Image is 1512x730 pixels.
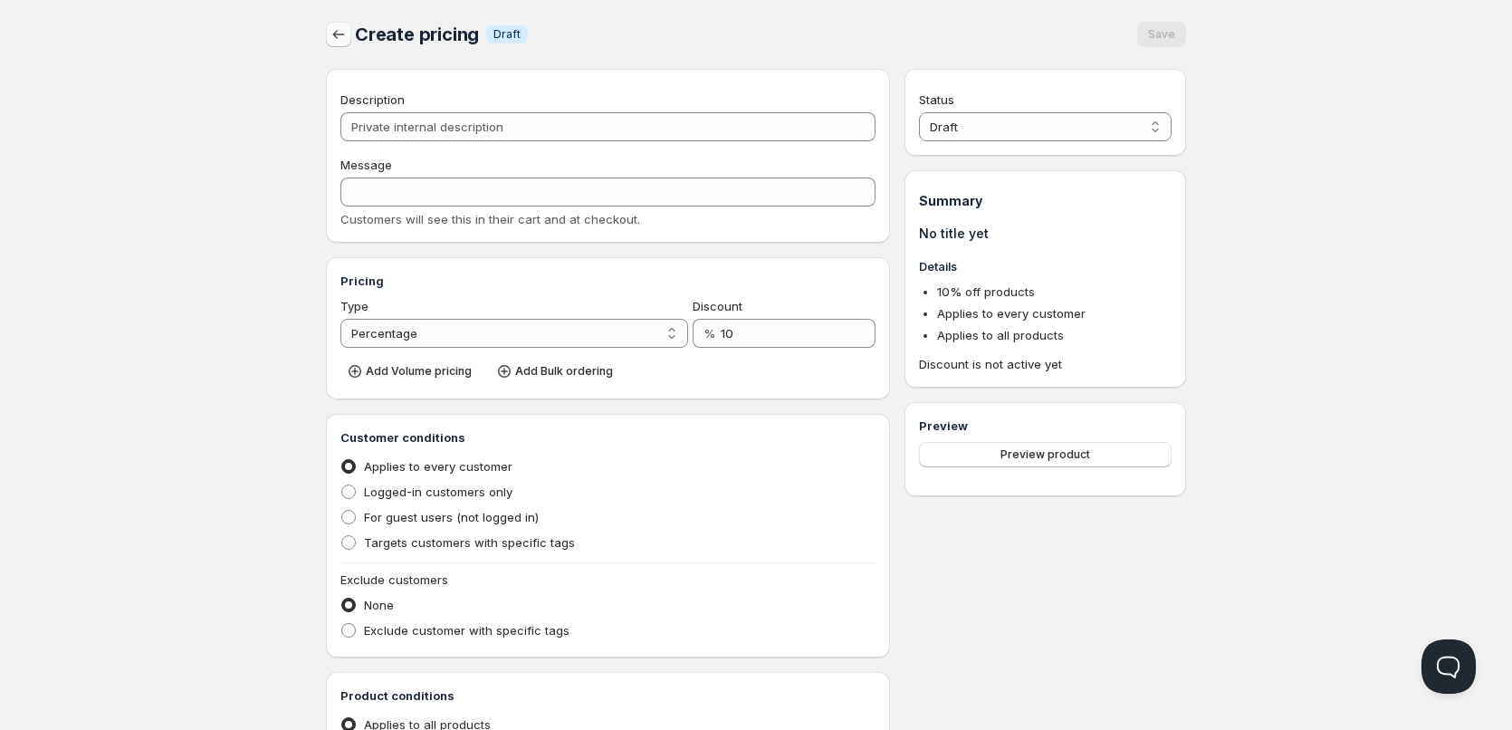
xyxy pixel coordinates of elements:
[937,284,1035,299] span: 10 % off products
[515,364,613,379] span: Add Bulk ordering
[490,359,624,384] button: Add Bulk ordering
[340,112,876,141] input: Private internal description
[340,212,640,226] span: Customers will see this in their cart and at checkout.
[340,158,392,172] span: Message
[340,428,876,447] h3: Customer conditions
[364,485,512,499] span: Logged-in customers only
[937,328,1064,342] span: Applies to all products
[703,326,715,341] span: %
[919,225,1172,243] h1: No title yet
[364,510,539,524] span: For guest users (not logged in)
[340,359,483,384] button: Add Volume pricing
[364,459,512,474] span: Applies to every customer
[340,299,368,313] span: Type
[919,192,1172,210] h1: Summary
[919,355,1172,373] span: Discount is not active yet
[340,687,876,705] h3: Product conditions
[364,535,575,550] span: Targets customers with specific tags
[366,364,472,379] span: Add Volume pricing
[919,257,1172,275] h3: Details
[355,24,479,45] span: Create pricing
[493,27,521,42] span: Draft
[340,92,405,107] span: Description
[364,598,394,612] span: None
[340,272,876,290] h3: Pricing
[1421,639,1476,694] iframe: Help Scout Beacon - Open
[693,299,742,313] span: Discount
[919,92,954,107] span: Status
[919,417,1172,435] h3: Preview
[340,572,448,587] span: Exclude customers
[919,442,1172,467] button: Preview product
[1000,447,1090,462] span: Preview product
[937,306,1086,321] span: Applies to every customer
[364,623,569,638] span: Exclude customer with specific tags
